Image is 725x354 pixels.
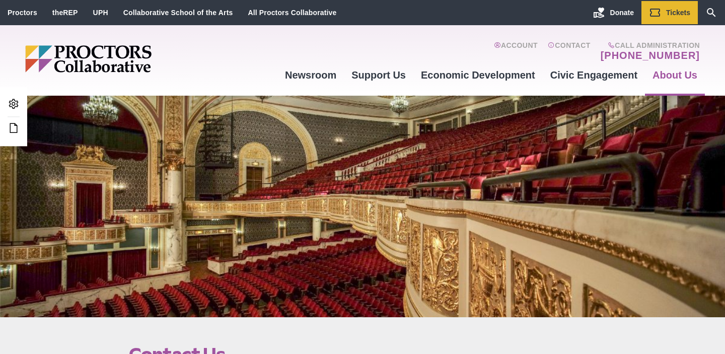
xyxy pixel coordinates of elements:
a: Collaborative School of the Arts [123,9,233,17]
a: Edit this Post/Page [5,119,22,138]
a: [PHONE_NUMBER] [601,49,700,61]
a: UPH [93,9,108,17]
a: Donate [586,1,641,24]
a: Support Us [344,61,413,89]
a: Civic Engagement [543,61,645,89]
span: Tickets [666,9,690,17]
a: Admin Area [5,95,22,114]
a: All Proctors Collaborative [248,9,336,17]
a: theREP [52,9,78,17]
a: About Us [645,61,705,89]
a: Economic Development [413,61,543,89]
a: Proctors [8,9,37,17]
a: Tickets [641,1,698,24]
a: Account [494,41,538,61]
span: Donate [610,9,634,17]
a: Contact [548,41,591,61]
a: Search [698,1,725,24]
span: Call Administration [598,41,700,49]
a: Newsroom [277,61,344,89]
img: Proctors logo [25,45,229,73]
